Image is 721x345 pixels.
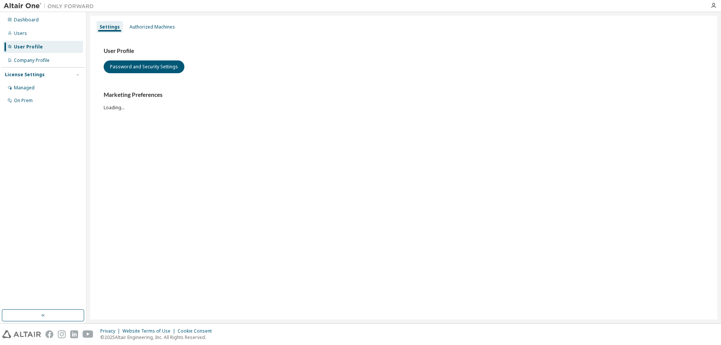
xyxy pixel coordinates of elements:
h3: User Profile [104,47,704,55]
div: Website Terms of Use [122,328,178,334]
div: On Prem [14,98,33,104]
div: License Settings [5,72,45,78]
button: Password and Security Settings [104,60,184,73]
div: Authorized Machines [130,24,175,30]
div: Company Profile [14,57,50,63]
div: Dashboard [14,17,39,23]
img: altair_logo.svg [2,330,41,338]
img: youtube.svg [83,330,94,338]
img: facebook.svg [45,330,53,338]
div: Managed [14,85,35,91]
img: linkedin.svg [70,330,78,338]
div: Privacy [100,328,122,334]
img: instagram.svg [58,330,66,338]
p: © 2025 Altair Engineering, Inc. All Rights Reserved. [100,334,216,340]
div: Users [14,30,27,36]
img: Altair One [4,2,98,10]
div: Settings [100,24,120,30]
div: Cookie Consent [178,328,216,334]
div: User Profile [14,44,43,50]
div: Loading... [104,91,704,110]
h3: Marketing Preferences [104,91,704,99]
